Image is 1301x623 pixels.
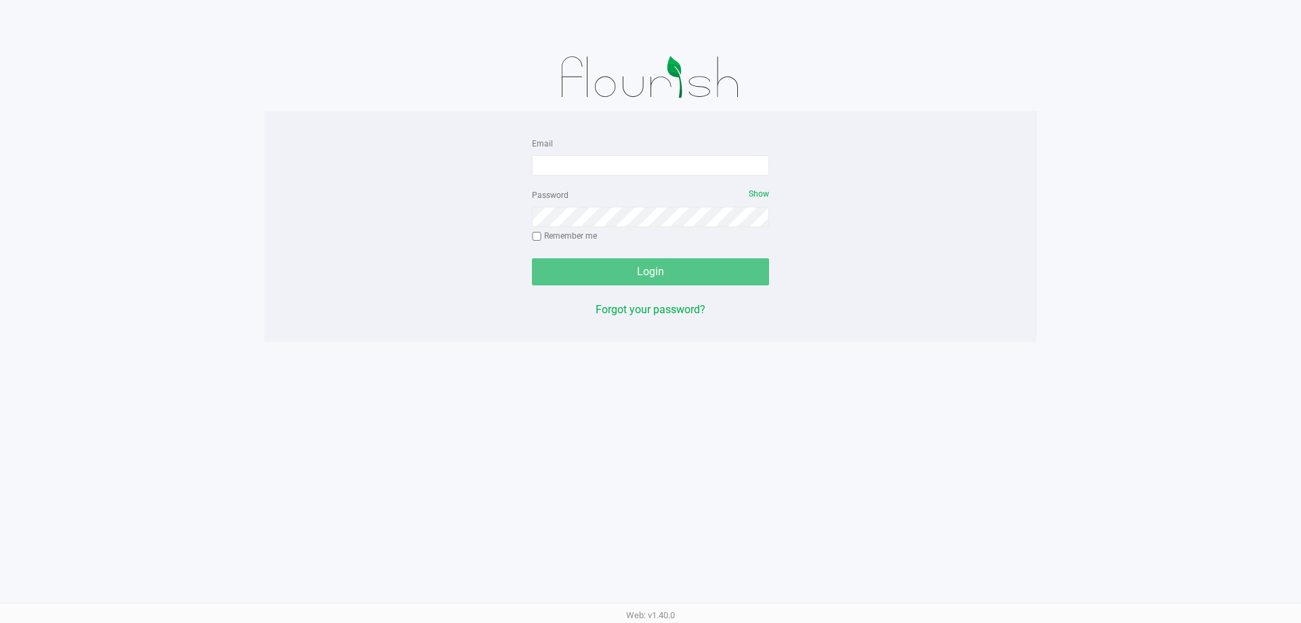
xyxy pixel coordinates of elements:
label: Remember me [532,230,597,242]
input: Remember me [532,232,541,241]
label: Email [532,138,553,150]
span: Web: v1.40.0 [626,610,675,620]
span: Show [749,189,769,199]
button: Forgot your password? [596,302,705,318]
label: Password [532,189,569,201]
